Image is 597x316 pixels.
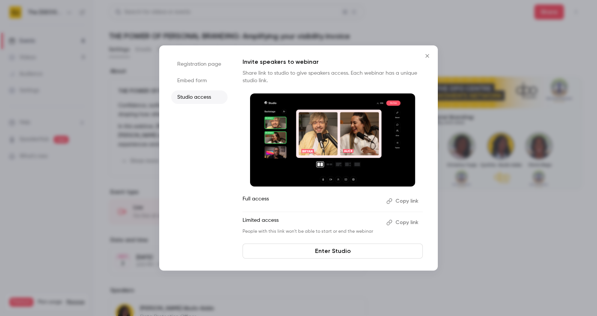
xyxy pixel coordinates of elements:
[250,93,415,187] img: Invite speakers to webinar
[171,74,228,87] li: Embed form
[383,195,423,207] button: Copy link
[243,57,423,66] p: Invite speakers to webinar
[420,48,435,63] button: Close
[243,69,423,84] p: Share link to studio to give speakers access. Each webinar has a unique studio link.
[243,229,380,235] p: People with this link won't be able to start or end the webinar
[243,195,380,207] p: Full access
[243,217,380,229] p: Limited access
[171,57,228,71] li: Registration page
[171,90,228,104] li: Studio access
[243,244,423,259] a: Enter Studio
[383,217,423,229] button: Copy link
